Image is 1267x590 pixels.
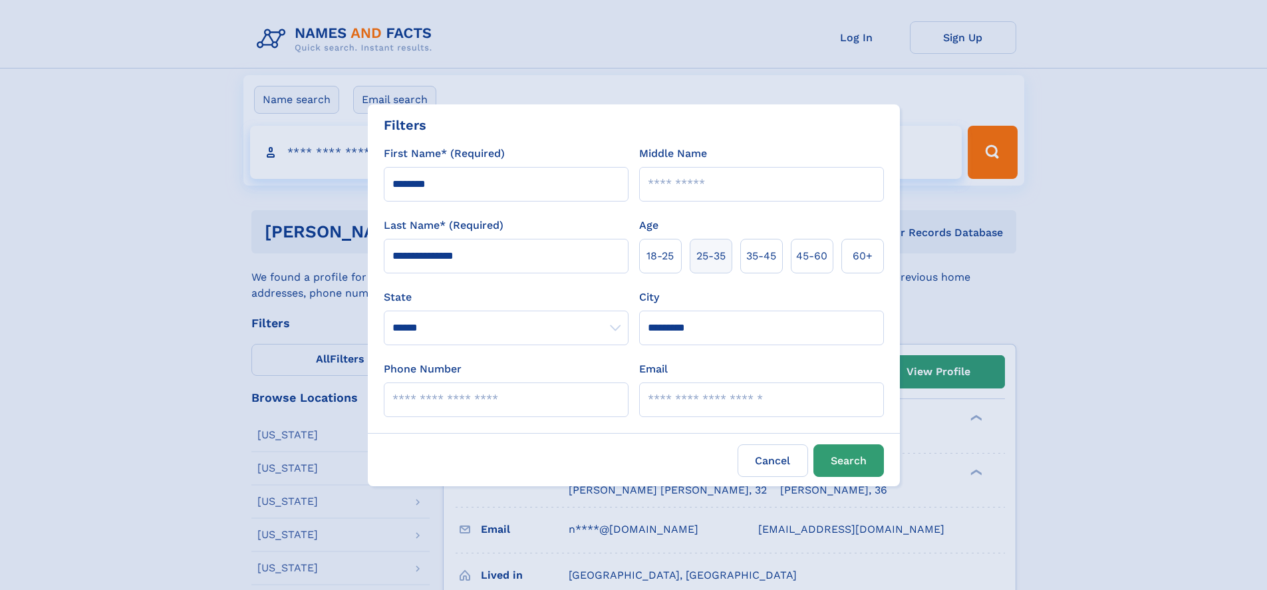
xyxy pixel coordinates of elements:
span: 18‑25 [646,248,674,264]
label: State [384,289,629,305]
span: 60+ [853,248,873,264]
label: Phone Number [384,361,462,377]
label: Last Name* (Required) [384,218,503,233]
span: 35‑45 [746,248,776,264]
label: Age [639,218,658,233]
label: Cancel [738,444,808,477]
label: Email [639,361,668,377]
span: 45‑60 [796,248,827,264]
label: City [639,289,659,305]
div: Filters [384,115,426,135]
button: Search [813,444,884,477]
span: 25‑35 [696,248,726,264]
label: Middle Name [639,146,707,162]
label: First Name* (Required) [384,146,505,162]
